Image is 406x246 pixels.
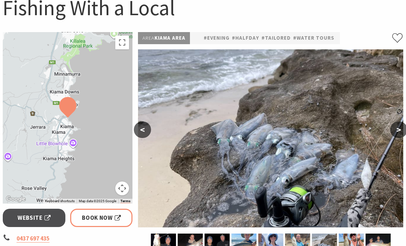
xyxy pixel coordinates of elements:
[79,199,116,203] span: Map data ©2025 Google
[204,34,229,42] a: #Evening
[17,235,50,243] a: 0437 697 435
[142,35,154,41] span: Area
[4,195,27,204] img: Google
[115,36,129,49] button: Toggle fullscreen view
[82,213,121,223] span: Book Now
[3,209,65,227] a: Website
[138,49,403,227] img: Squid
[138,32,190,44] p: Kiama Area
[45,199,75,204] button: Keyboard shortcuts
[18,213,51,223] span: Website
[232,34,259,42] a: #halfday
[70,209,133,227] a: Book Now
[293,34,334,42] a: #Water Tours
[115,181,129,195] button: Map camera controls
[120,199,130,203] a: Terms (opens in new tab)
[4,195,27,204] a: Click to see this area on Google Maps
[261,34,291,42] a: #tailored
[134,121,151,138] button: <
